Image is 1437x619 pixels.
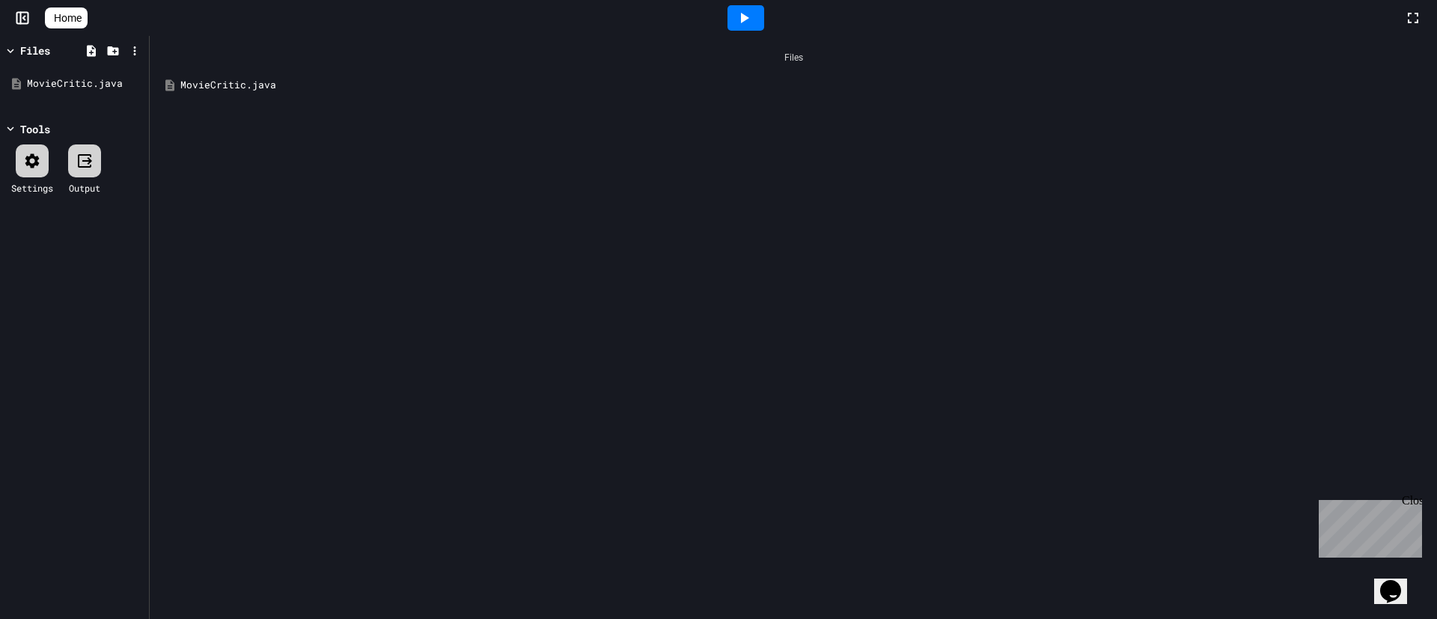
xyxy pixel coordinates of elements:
[20,43,50,58] div: Files
[1374,559,1422,604] iframe: chat widget
[20,121,50,137] div: Tools
[11,181,53,195] div: Settings
[45,7,88,28] a: Home
[157,43,1430,72] div: Files
[27,76,144,91] div: MovieCritic.java
[6,6,103,95] div: Chat with us now!Close
[180,78,1428,93] div: MovieCritic.java
[54,10,82,25] span: Home
[1313,494,1422,558] iframe: chat widget
[69,181,100,195] div: Output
